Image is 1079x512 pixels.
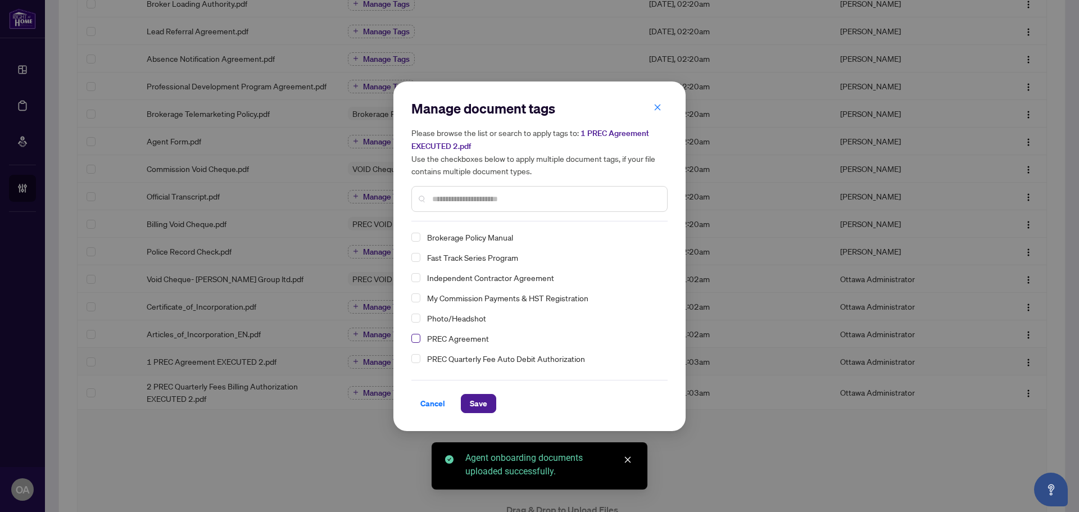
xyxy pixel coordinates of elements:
[411,394,454,413] button: Cancel
[423,271,661,284] span: Independent Contractor Agreement
[427,332,489,345] span: PREC Agreement
[427,271,554,284] span: Independent Contractor Agreement
[427,311,486,325] span: Photo/Headshot
[411,233,420,242] span: Select Brokerage Policy Manual
[411,99,668,117] h2: Manage document tags
[411,354,420,363] span: Select PREC Quarterly Fee Auto Debit Authorization
[411,314,420,323] span: Select Photo/Headshot
[622,454,634,466] a: Close
[1034,473,1068,506] button: Open asap
[411,128,649,151] span: 1 PREC Agreement EXECUTED 2.pdf
[470,395,487,413] span: Save
[411,293,420,302] span: Select My Commission Payments & HST Registration
[423,251,661,264] span: Fast Track Series Program
[445,455,454,464] span: check-circle
[624,456,632,464] span: close
[654,103,661,111] span: close
[465,451,634,478] div: Agent onboarding documents uploaded successfully.
[423,230,661,244] span: Brokerage Policy Manual
[427,230,513,244] span: Brokerage Policy Manual
[427,352,585,365] span: PREC Quarterly Fee Auto Debit Authorization
[461,394,496,413] button: Save
[423,311,661,325] span: Photo/Headshot
[423,352,661,365] span: PREC Quarterly Fee Auto Debit Authorization
[427,251,518,264] span: Fast Track Series Program
[411,126,668,177] h5: Please browse the list or search to apply tags to: Use the checkboxes below to apply multiple doc...
[420,395,445,413] span: Cancel
[423,332,661,345] span: PREC Agreement
[423,291,661,305] span: My Commission Payments & HST Registration
[411,273,420,282] span: Select Independent Contractor Agreement
[427,291,588,305] span: My Commission Payments & HST Registration
[411,253,420,262] span: Select Fast Track Series Program
[411,334,420,343] span: Select PREC Agreement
